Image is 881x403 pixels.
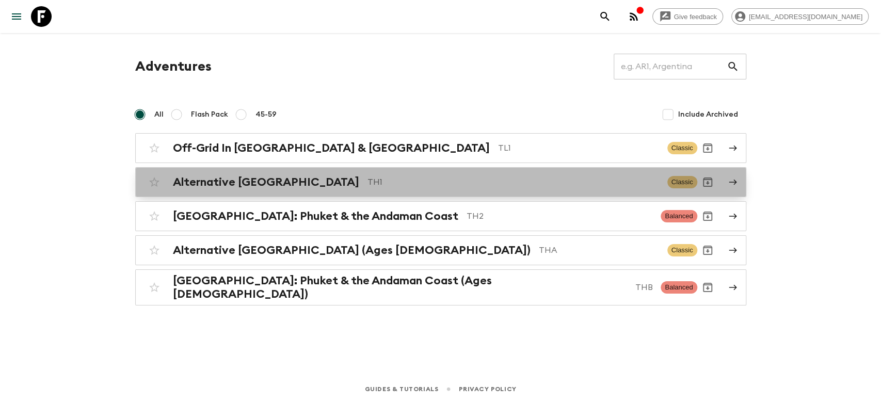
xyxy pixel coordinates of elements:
[661,210,697,222] span: Balanced
[173,209,458,223] h2: [GEOGRAPHIC_DATA]: Phuket & the Andaman Coast
[652,8,723,25] a: Give feedback
[459,383,516,395] a: Privacy Policy
[661,281,697,294] span: Balanced
[173,175,359,189] h2: Alternative [GEOGRAPHIC_DATA]
[191,109,228,120] span: Flash Pack
[173,274,627,301] h2: [GEOGRAPHIC_DATA]: Phuket & the Andaman Coast (Ages [DEMOGRAPHIC_DATA])
[697,172,718,192] button: Archive
[135,167,746,197] a: Alternative [GEOGRAPHIC_DATA]TH1ClassicArchive
[595,6,615,27] button: search adventures
[255,109,277,120] span: 45-59
[173,244,531,257] h2: Alternative [GEOGRAPHIC_DATA] (Ages [DEMOGRAPHIC_DATA])
[6,6,27,27] button: menu
[635,281,652,294] p: THB
[135,201,746,231] a: [GEOGRAPHIC_DATA]: Phuket & the Andaman CoastTH2BalancedArchive
[173,141,490,155] h2: Off-Grid In [GEOGRAPHIC_DATA] & [GEOGRAPHIC_DATA]
[668,13,723,21] span: Give feedback
[678,109,738,120] span: Include Archived
[154,109,164,120] span: All
[539,244,659,256] p: THA
[667,142,697,154] span: Classic
[697,277,718,298] button: Archive
[367,176,659,188] p: TH1
[697,138,718,158] button: Archive
[697,240,718,261] button: Archive
[697,206,718,227] button: Archive
[135,56,212,77] h1: Adventures
[135,235,746,265] a: Alternative [GEOGRAPHIC_DATA] (Ages [DEMOGRAPHIC_DATA])THAClassicArchive
[498,142,659,154] p: TL1
[467,210,653,222] p: TH2
[364,383,438,395] a: Guides & Tutorials
[667,244,697,256] span: Classic
[667,176,697,188] span: Classic
[135,133,746,163] a: Off-Grid In [GEOGRAPHIC_DATA] & [GEOGRAPHIC_DATA]TL1ClassicArchive
[614,52,727,81] input: e.g. AR1, Argentina
[731,8,869,25] div: [EMAIL_ADDRESS][DOMAIN_NAME]
[135,269,746,305] a: [GEOGRAPHIC_DATA]: Phuket & the Andaman Coast (Ages [DEMOGRAPHIC_DATA])THBBalancedArchive
[743,13,868,21] span: [EMAIL_ADDRESS][DOMAIN_NAME]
